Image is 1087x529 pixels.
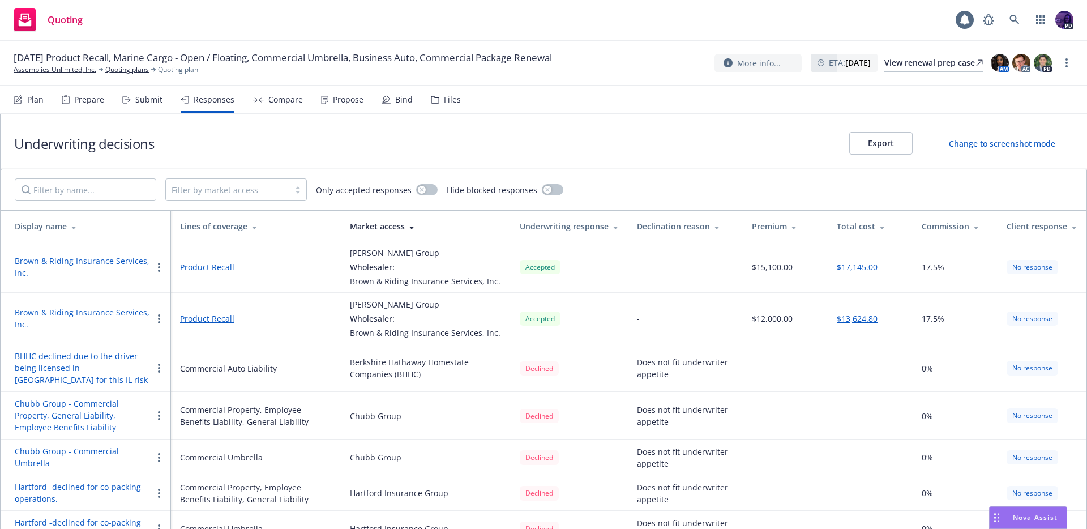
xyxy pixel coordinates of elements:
[48,15,83,24] span: Quoting
[27,95,44,104] div: Plan
[837,261,878,273] button: $17,145.00
[1012,54,1030,72] img: photo
[1007,408,1058,423] div: No response
[752,261,793,273] div: $15,100.00
[15,306,152,330] button: Brown & Riding Insurance Services, Inc.
[14,134,154,153] h1: Underwriting decisions
[922,410,933,422] span: 0%
[395,95,413,104] div: Bind
[316,184,412,196] span: Only accepted responses
[922,362,933,374] span: 0%
[15,350,152,386] button: BHHC declined due to the driver being licensed in [GEOGRAPHIC_DATA] for this IL risk
[350,261,500,273] div: Wholesaler:
[520,260,560,274] div: Accepted
[1003,8,1026,31] a: Search
[350,487,448,499] div: Hartford Insurance Group
[845,57,871,68] strong: [DATE]
[922,313,944,325] span: 17.5%
[350,356,502,380] div: Berkshire Hathaway Homestate Companies (BHHC)
[520,486,559,500] div: Declined
[1013,513,1058,522] span: Nova Assist
[1007,220,1077,232] div: Client response
[991,54,1009,72] img: photo
[333,95,363,104] div: Propose
[1055,11,1073,29] img: photo
[837,220,904,232] div: Total cost
[135,95,162,104] div: Submit
[180,362,277,374] div: Commercial Auto Liability
[15,398,152,433] button: Chubb Group - Commercial Property, General Liability, Employee Benefits Liability
[520,408,559,423] span: Declined
[350,327,500,339] div: Brown & Riding Insurance Services, Inc.
[14,65,96,75] a: Assemblies Unlimited, Inc.
[447,184,537,196] span: Hide blocked responses
[9,4,87,36] a: Quoting
[350,298,500,310] div: [PERSON_NAME] Group
[105,65,149,75] a: Quoting plans
[637,261,640,273] div: -
[15,481,152,505] button: Hartford -declined for co-packing operations.
[14,51,552,65] span: [DATE] Product Recall, Marine Cargo - Open / Floating, Commercial Umbrella, Business Auto, Commer...
[520,220,619,232] div: Underwriting response
[194,95,234,104] div: Responses
[520,361,559,376] div: Declined
[520,409,559,423] div: Declined
[15,220,162,232] div: Display name
[15,445,152,469] button: Chubb Group - Commercial Umbrella
[637,220,734,232] div: Declination reason
[350,313,500,325] div: Wholesaler:
[922,220,988,232] div: Commission
[520,312,560,326] div: Accepted
[849,132,913,155] button: Export
[180,451,263,463] div: Commercial Umbrella
[268,95,303,104] div: Compare
[520,450,559,464] span: Declined
[637,404,734,428] div: Does not fit underwriter appetite
[637,446,734,470] div: Does not fit underwriter appetite
[922,451,933,463] span: 0%
[752,313,793,325] div: $12,000.00
[977,8,1000,31] a: Report a Bug
[520,485,559,500] span: Declined
[520,450,559,464] div: Declined
[922,487,933,499] span: 0%
[180,220,332,232] div: Lines of coverage
[837,313,878,325] button: $13,624.80
[637,356,734,380] div: Does not fit underwriter appetite
[1034,54,1052,72] img: photo
[1007,450,1058,464] div: No response
[637,313,640,325] div: -
[15,178,156,201] input: Filter by name...
[1029,8,1052,31] a: Switch app
[990,507,1004,528] div: Drag to move
[884,54,983,72] a: View renewal prep case
[737,57,781,69] span: More info...
[74,95,104,104] div: Prepare
[180,313,332,325] a: Product Recall
[180,404,332,428] div: Commercial Property, Employee Benefits Liability, General Liability
[637,481,734,505] div: Does not fit underwriter appetite
[1007,260,1058,274] div: No response
[15,255,152,279] button: Brown & Riding Insurance Services, Inc.
[350,247,500,259] div: [PERSON_NAME] Group
[350,275,500,287] div: Brown & Riding Insurance Services, Inc.
[884,54,983,71] div: View renewal prep case
[1007,361,1058,375] div: No response
[350,410,401,422] div: Chubb Group
[158,65,198,75] span: Quoting plan
[829,57,871,69] span: ETA :
[714,54,802,72] button: More info...
[1007,486,1058,500] div: No response
[1007,312,1058,326] div: No response
[989,506,1067,529] button: Nova Assist
[444,95,461,104] div: Files
[922,261,944,273] span: 17.5%
[752,220,819,232] div: Premium
[350,220,502,232] div: Market access
[931,132,1073,155] button: Change to screenshot mode
[180,261,332,273] a: Product Recall
[1060,56,1073,70] a: more
[350,451,401,463] div: Chubb Group
[180,481,332,505] div: Commercial Property, Employee Benefits Liability, General Liability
